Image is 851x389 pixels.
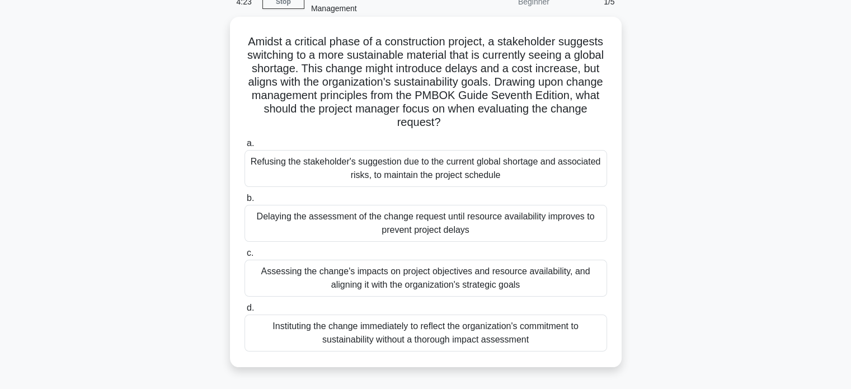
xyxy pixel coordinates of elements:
span: b. [247,193,254,203]
span: d. [247,303,254,312]
span: a. [247,138,254,148]
h5: Amidst a critical phase of a construction project, a stakeholder suggests switching to a more sus... [243,35,608,130]
div: Assessing the change's impacts on project objectives and resource availability, and aligning it w... [245,260,607,297]
span: c. [247,248,253,257]
div: Instituting the change immediately to reflect the organization's commitment to sustainability wit... [245,315,607,351]
div: Delaying the assessment of the change request until resource availability improves to prevent pro... [245,205,607,242]
div: Refusing the stakeholder's suggestion due to the current global shortage and associated risks, to... [245,150,607,187]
